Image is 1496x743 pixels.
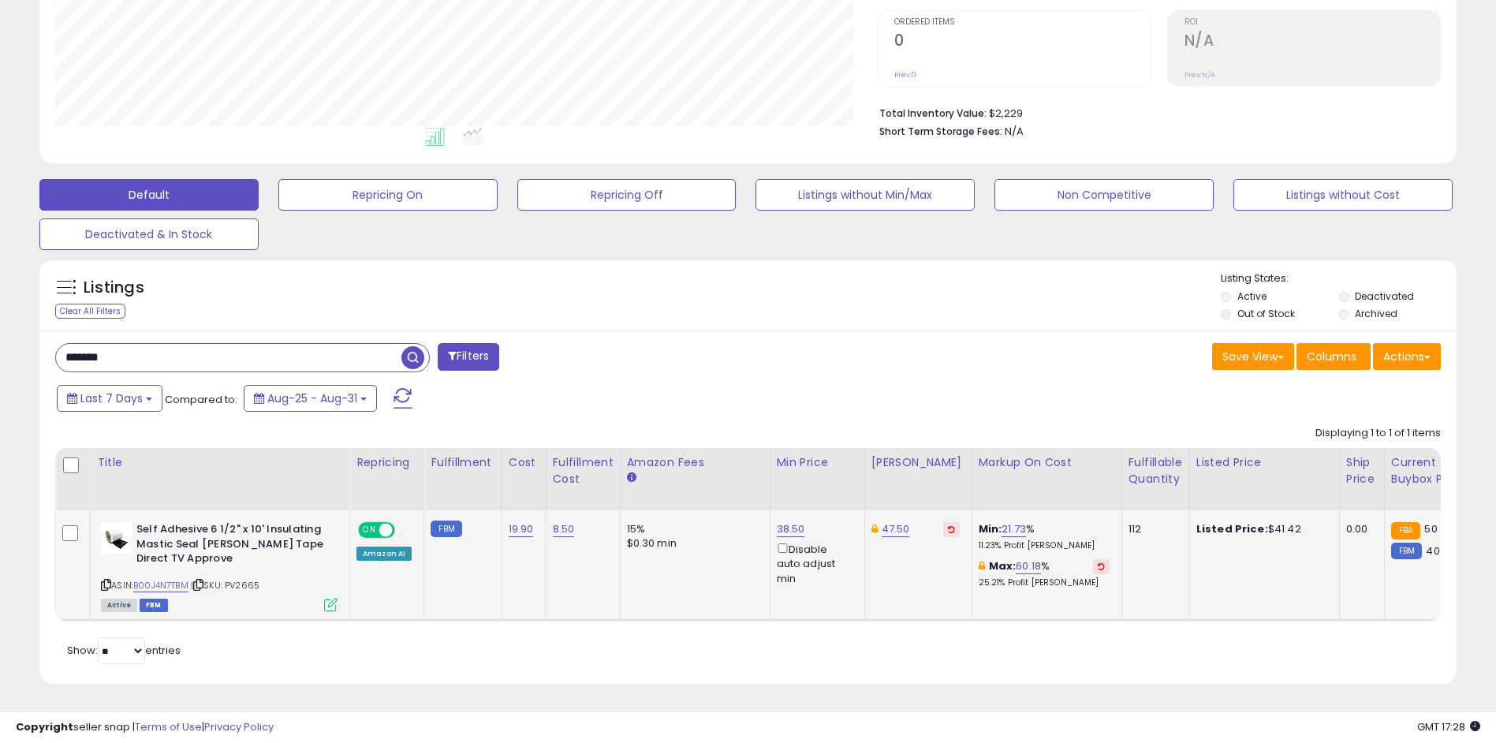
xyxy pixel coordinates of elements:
div: Displaying 1 to 1 of 1 items [1315,426,1441,441]
div: Cost [509,454,539,471]
div: Current Buybox Price [1391,454,1472,487]
div: % [979,559,1110,588]
label: Active [1237,289,1267,303]
p: 11.23% Profit [PERSON_NAME] [979,540,1110,551]
button: Actions [1373,343,1441,370]
button: Repricing On [278,179,498,211]
b: Total Inventory Value: [879,106,987,120]
button: Listings without Min/Max [755,179,975,211]
div: Clear All Filters [55,304,125,319]
h5: Listings [84,277,144,299]
div: 15% [627,522,758,536]
button: Save View [1212,343,1294,370]
a: Privacy Policy [204,719,274,734]
a: B00J4N7TBM [133,579,188,592]
button: Filters [438,343,499,371]
b: Max: [989,558,1017,573]
button: Listings without Cost [1233,179,1453,211]
img: 318QUZO9GlS._SL40_.jpg [101,522,132,554]
div: Title [97,454,343,471]
h2: N/A [1184,32,1440,53]
small: FBM [431,521,461,537]
span: Aug-25 - Aug-31 [267,390,357,406]
div: Amazon AI [356,547,412,561]
button: Last 7 Days [57,385,162,412]
span: 2025-09-9 17:28 GMT [1417,719,1480,734]
div: seller snap | | [16,720,274,735]
div: Disable auto adjust min [777,540,852,586]
span: ON [360,524,379,537]
span: Last 7 Days [80,390,143,406]
a: 8.50 [553,521,575,537]
a: 38.50 [777,521,805,537]
label: Archived [1355,307,1397,320]
div: Min Price [777,454,858,471]
button: Deactivated & In Stock [39,218,259,250]
span: Compared to: [165,392,237,407]
div: Listed Price [1196,454,1333,471]
button: Repricing Off [517,179,737,211]
div: [PERSON_NAME] [871,454,965,471]
p: Listing States: [1221,271,1457,286]
div: Fulfillable Quantity [1129,454,1183,487]
span: 40.95 [1426,543,1455,558]
label: Out of Stock [1237,307,1295,320]
b: Self Adhesive 6 1/2" x 10' Insulating Mastic Seal [PERSON_NAME] Tape Direct TV Approve [136,522,328,570]
div: Fulfillment Cost [553,454,614,487]
small: FBA [1391,522,1420,540]
i: Revert to store-level Max Markup [1098,562,1105,570]
span: | SKU: PV2665 [191,579,259,592]
div: Markup on Cost [979,454,1115,471]
a: 19.90 [509,521,534,537]
i: This overrides the store level Dynamic Max Price for this listing [871,524,878,534]
button: Columns [1296,343,1371,370]
div: $0.30 min [627,536,758,551]
label: Deactivated [1355,289,1414,303]
a: 21.73 [1002,521,1026,537]
button: Default [39,179,259,211]
div: % [979,522,1110,551]
div: Fulfillment [431,454,494,471]
div: ASIN: [101,522,338,610]
small: Prev: N/A [1184,70,1215,80]
div: Amazon Fees [627,454,763,471]
i: Revert to store-level Dynamic Max Price [948,525,955,533]
a: Terms of Use [135,719,202,734]
i: This overrides the store level max markup for this listing [979,561,985,571]
div: Repricing [356,454,417,471]
div: 112 [1129,522,1177,536]
span: OFF [393,524,418,537]
button: Aug-25 - Aug-31 [244,385,377,412]
span: Show: entries [67,643,181,658]
span: FBM [140,599,168,612]
span: ROI [1184,18,1440,27]
p: 25.21% Profit [PERSON_NAME] [979,577,1110,588]
strong: Copyright [16,719,73,734]
div: 0.00 [1346,522,1372,536]
h2: 0 [894,32,1150,53]
li: $2,229 [879,103,1429,121]
span: Ordered Items [894,18,1150,27]
small: Prev: 0 [894,70,916,80]
span: 50 [1424,521,1437,536]
span: Columns [1307,349,1356,364]
small: FBM [1391,543,1422,559]
b: Short Term Storage Fees: [879,125,1002,138]
a: 47.50 [882,521,910,537]
span: N/A [1005,124,1024,139]
small: Amazon Fees. [627,471,636,485]
b: Listed Price: [1196,521,1268,536]
div: $41.42 [1196,522,1327,536]
th: The percentage added to the cost of goods (COGS) that forms the calculator for Min & Max prices. [972,448,1121,510]
a: 60.18 [1016,558,1041,574]
button: Non Competitive [994,179,1214,211]
div: Ship Price [1346,454,1378,487]
span: All listings currently available for purchase on Amazon [101,599,137,612]
b: Min: [979,521,1002,536]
